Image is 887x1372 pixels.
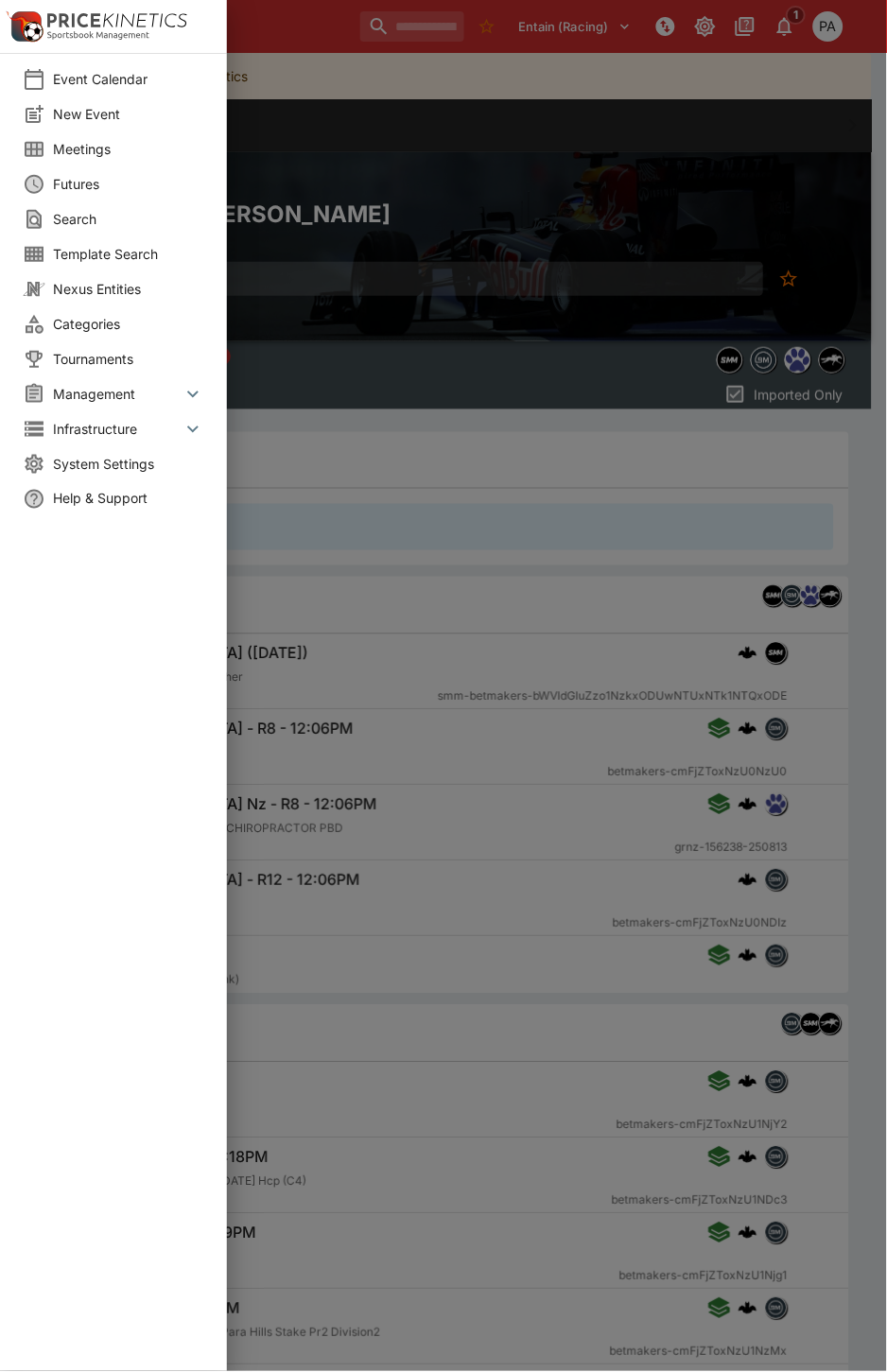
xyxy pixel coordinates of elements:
span: Search [53,209,204,229]
span: Meetings [53,139,204,159]
span: Help & Support [53,489,204,509]
span: Futures [53,174,204,194]
img: PriceKinetics Logo [6,8,43,45]
span: Infrastructure [53,419,182,439]
span: Template Search [53,244,204,264]
span: Tournaments [53,349,204,369]
span: Event Calendar [53,69,204,89]
span: System Settings [53,454,204,474]
span: Management [53,384,182,404]
span: Categories [53,314,204,334]
span: Nexus Entities [53,279,204,299]
img: Sportsbook Management [47,31,149,40]
span: New Event [53,104,204,124]
img: PriceKinetics [47,13,187,27]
